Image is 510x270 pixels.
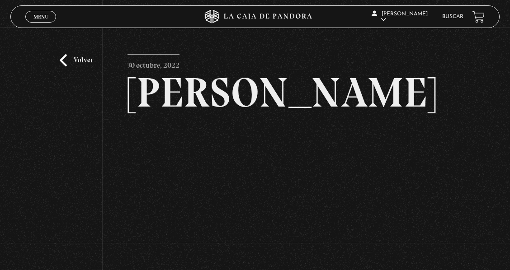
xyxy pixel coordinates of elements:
[442,14,463,19] a: Buscar
[30,22,52,28] span: Cerrar
[372,11,428,23] span: [PERSON_NAME]
[127,72,382,113] h2: [PERSON_NAME]
[60,54,93,66] a: Volver
[33,14,48,19] span: Menu
[127,54,179,72] p: 30 octubre, 2022
[472,10,485,23] a: View your shopping cart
